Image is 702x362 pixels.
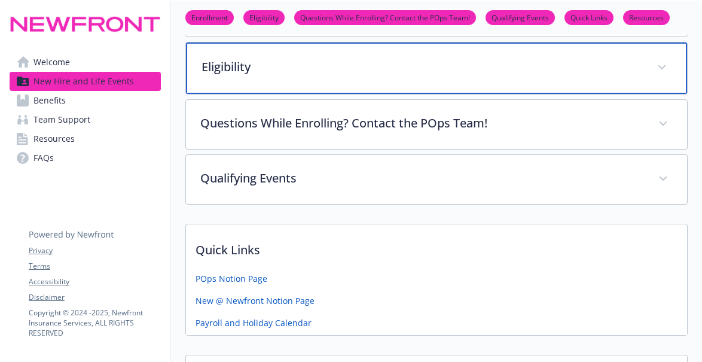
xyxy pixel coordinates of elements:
a: New @ Newfront Notion Page [196,294,315,307]
div: Questions While Enrolling? Contact the POps Team! [186,100,687,149]
a: Benefits [10,91,161,110]
a: New Hire and Life Events [10,72,161,91]
a: Welcome [10,53,161,72]
a: POps Notion Page [196,272,267,285]
a: Team Support [10,110,161,129]
p: Copyright © 2024 - 2025 , Newfront Insurance Services, ALL RIGHTS RESERVED [29,308,160,338]
a: Resources [10,129,161,148]
a: Eligibility [243,11,285,23]
a: Enrollment [185,11,234,23]
div: Qualifying Events [186,155,687,204]
a: FAQs [10,148,161,168]
a: Quick Links [564,11,614,23]
a: Qualifying Events [486,11,555,23]
p: Eligibility [202,58,643,76]
p: Quick Links [186,224,687,269]
span: Resources [33,129,75,148]
a: Disclaimer [29,292,160,303]
span: New Hire and Life Events [33,72,134,91]
span: Team Support [33,110,90,129]
a: Resources [623,11,670,23]
a: Questions While Enrolling? Contact the POps Team! [294,11,476,23]
a: Payroll and Holiday Calendar [196,317,312,329]
div: Eligibility [186,42,687,94]
a: Terms [29,261,160,272]
a: Accessibility [29,276,160,287]
p: Questions While Enrolling? Contact the POps Team! [200,114,644,132]
span: FAQs [33,148,54,168]
span: Benefits [33,91,66,110]
a: Privacy [29,245,160,256]
p: Qualifying Events [200,169,644,187]
span: Welcome [33,53,70,72]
